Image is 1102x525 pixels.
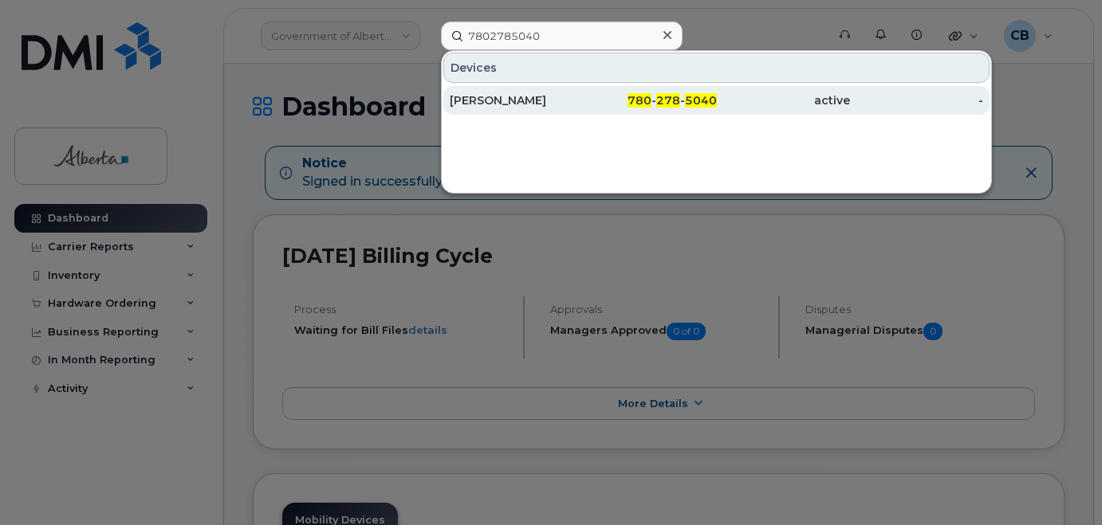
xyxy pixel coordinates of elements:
[443,86,990,115] a: [PERSON_NAME]780-278-5040active-
[717,92,850,108] div: active
[850,92,983,108] div: -
[656,93,680,108] span: 278
[583,92,716,108] div: - -
[628,93,651,108] span: 780
[443,53,990,83] div: Devices
[450,92,583,108] div: [PERSON_NAME]
[685,93,717,108] span: 5040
